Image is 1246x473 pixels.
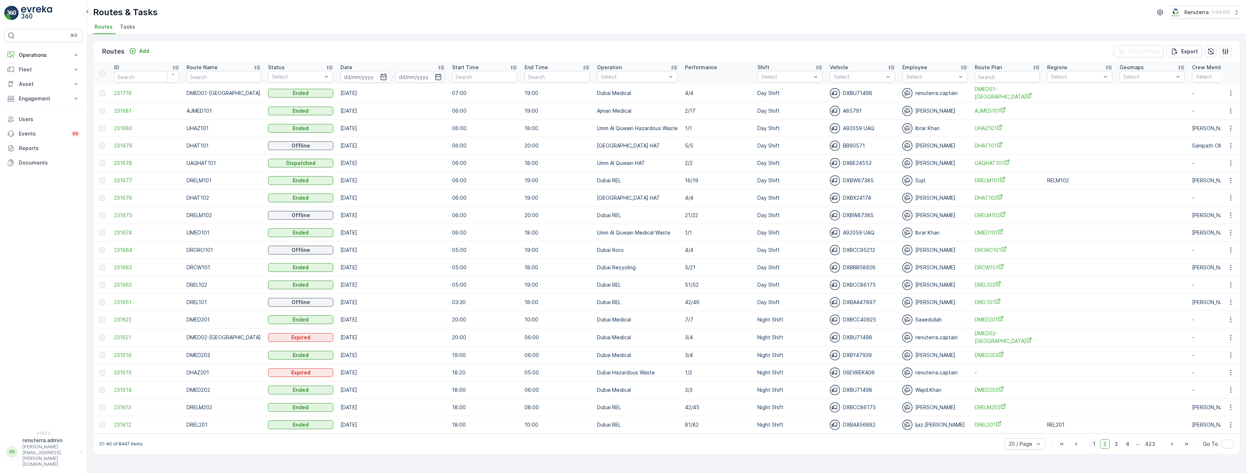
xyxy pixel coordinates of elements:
button: Operations [4,48,83,62]
p: Date [340,64,352,71]
img: logo_light-DOdMpM7g.png [21,6,52,20]
input: Search [975,71,1040,83]
td: [DATE] [337,241,448,259]
p: Select [834,73,884,80]
button: Ended [268,107,333,115]
p: Employee [902,64,927,71]
p: 06:00 [452,107,517,115]
div: Toggle Row Selected [99,160,105,166]
td: [DATE] [337,399,448,416]
td: [DATE] [337,259,448,276]
p: Routes [102,46,125,57]
td: [DATE] [337,224,448,241]
span: DRELM101 [975,177,1040,184]
p: 19:00 [524,90,590,97]
p: Vehicle [830,64,848,71]
p: 2/17 [685,107,750,115]
span: 231719 [114,90,179,97]
td: [DATE] [337,137,448,154]
img: svg%3e [902,210,912,220]
img: svg%3e [902,402,912,412]
a: UAQHAT101 [975,159,1040,167]
p: Engagement [19,95,68,102]
img: logo [4,6,19,20]
p: 5/5 [685,142,750,149]
a: DMED203 [975,351,1040,359]
div: RR [6,446,18,458]
span: 231616 [114,352,179,359]
img: svg%3e [830,280,840,290]
p: Reports [19,145,80,152]
a: 231612 [114,421,179,428]
a: 231651 [114,299,179,306]
p: Offline [292,246,310,254]
p: Events [19,130,67,137]
img: svg%3e [830,297,840,307]
div: Toggle Row Selected [99,178,105,183]
img: svg%3e [830,385,840,395]
a: 231676 [114,194,179,202]
a: 231678 [114,159,179,167]
span: DMED202 [975,386,1040,394]
p: Ended [293,125,309,132]
a: 231681 [114,107,179,115]
p: Select [1196,73,1246,80]
p: Ended [293,229,309,236]
button: Renuterra(+04:00) [1170,6,1240,19]
p: Day Shift [757,107,823,115]
a: DMED201 [975,316,1040,323]
span: DHAT101 [975,142,1040,149]
span: DRELM102 [975,211,1040,219]
p: Routes & Tasks [93,7,158,18]
a: 231613 [114,404,179,411]
div: Toggle Row Selected [99,90,105,96]
img: svg%3e [830,262,840,273]
img: svg%3e [830,175,840,186]
img: svg%3e [830,368,840,378]
td: [DATE] [337,189,448,207]
button: Engagement [4,91,83,106]
input: Search [114,71,179,83]
img: svg%3e [902,350,912,360]
p: Expired [291,334,310,341]
a: 231677 [114,177,179,184]
button: Ended [268,176,333,185]
img: svg%3e [902,385,912,395]
div: DXBE24553 [830,158,895,168]
span: 3 [1111,439,1121,449]
img: svg%3e [830,350,840,360]
p: Ended [293,404,309,411]
p: 19:00 [524,177,590,184]
a: 231679 [114,142,179,149]
p: Route Plan [975,64,1002,71]
p: Performance [685,64,717,71]
img: svg%3e [830,210,840,220]
img: svg%3e [830,315,840,325]
span: UHAZ101 [975,124,1040,132]
a: DREL201 [975,421,1040,428]
p: 16/19 [685,177,750,184]
p: UAQHAT101 [187,159,261,167]
div: Sujit [902,175,967,186]
div: A85791 [830,106,895,116]
a: DRELM202 [975,403,1040,411]
span: Routes [95,23,113,30]
p: Umm Al Quwain Hazardous Waste [597,125,678,132]
p: Day Shift [757,177,823,184]
a: DREL102 [975,281,1040,289]
p: Day Shift [757,142,823,149]
img: Screenshot_2024-07-26_at_13.33.01.png [1170,8,1182,16]
img: svg%3e [902,332,912,343]
span: 231614 [114,386,179,394]
p: Day Shift [757,125,823,132]
a: 231615 [114,369,179,376]
span: 423 [1142,439,1158,449]
p: Geomaps [1120,64,1144,71]
span: 231663 [114,264,179,271]
p: Ended [293,264,309,271]
span: 231621 [114,334,179,341]
p: Select [1051,73,1101,80]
